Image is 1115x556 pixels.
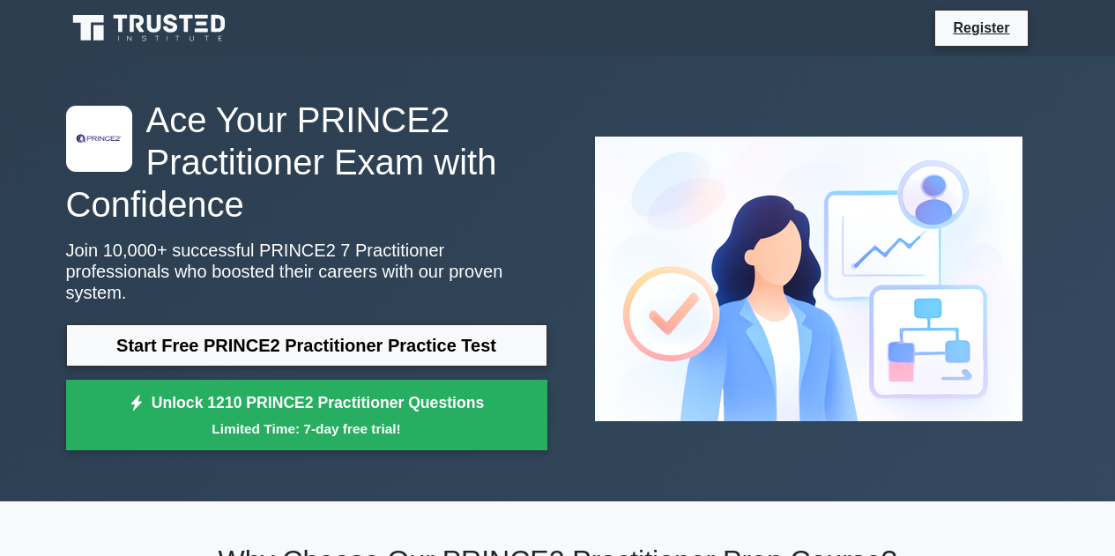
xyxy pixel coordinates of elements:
[66,240,547,303] p: Join 10,000+ successful PRINCE2 7 Practitioner professionals who boosted their careers with our p...
[66,324,547,367] a: Start Free PRINCE2 Practitioner Practice Test
[942,17,1020,39] a: Register
[581,122,1037,435] img: PRINCE2 7 Practitioner Preview
[66,99,547,226] h1: Ace Your PRINCE2 Practitioner Exam with Confidence
[88,419,525,439] small: Limited Time: 7-day free trial!
[66,380,547,450] a: Unlock 1210 PRINCE2 Practitioner QuestionsLimited Time: 7-day free trial!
